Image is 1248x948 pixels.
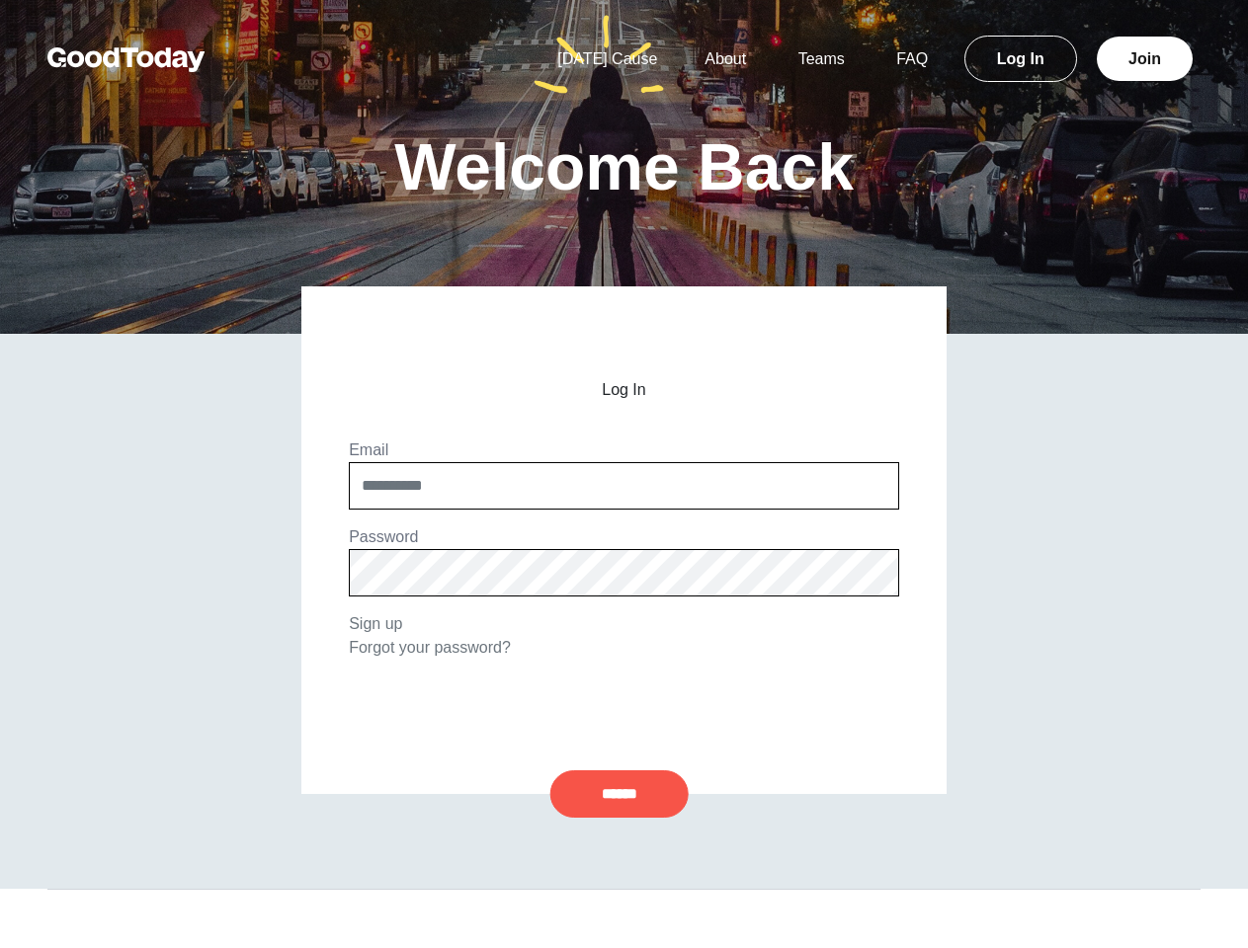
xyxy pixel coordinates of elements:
[964,36,1077,82] a: Log In
[349,639,511,656] a: Forgot your password?
[349,441,388,458] label: Email
[775,50,869,67] a: Teams
[394,134,854,199] h1: Welcome Back
[873,50,952,67] a: FAQ
[349,381,899,399] h2: Log In
[534,50,681,67] a: [DATE] Cause
[1097,37,1193,81] a: Join
[681,50,770,67] a: About
[47,47,206,72] img: GoodToday
[349,528,418,545] label: Password
[349,615,402,632] a: Sign up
